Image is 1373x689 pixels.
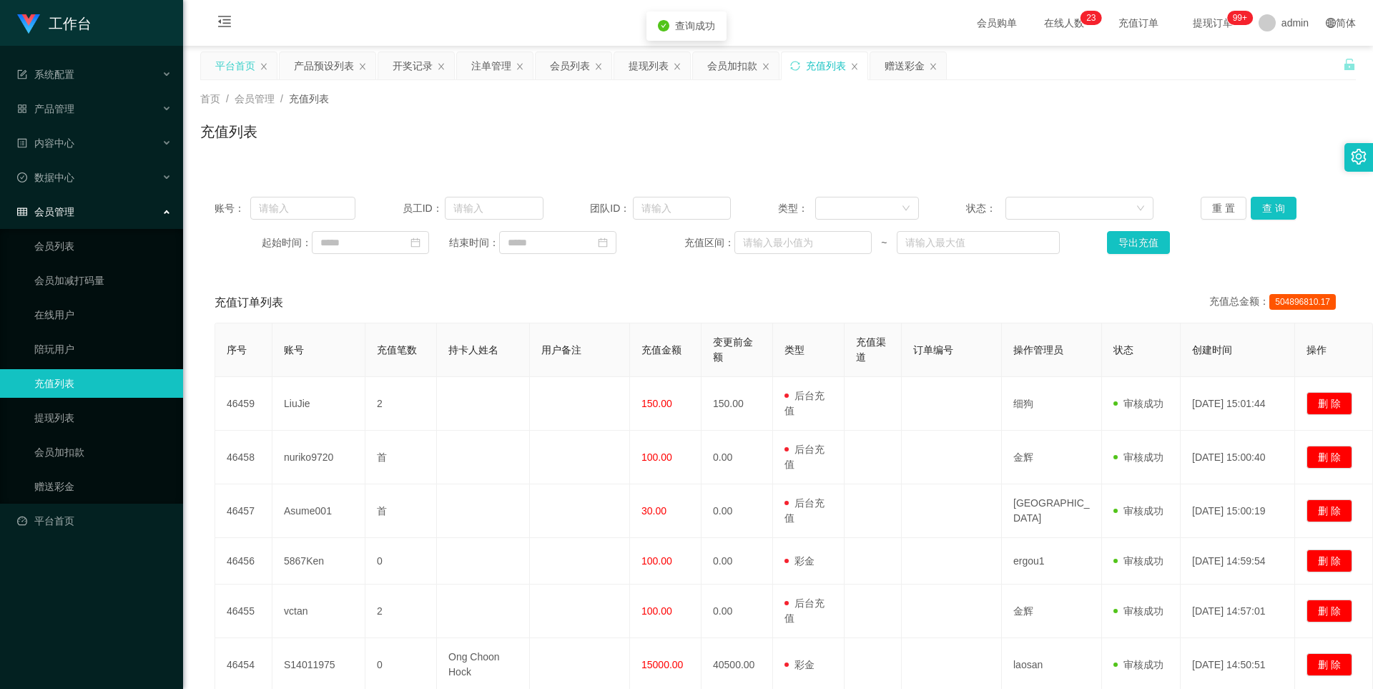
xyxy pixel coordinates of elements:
[1306,499,1352,522] button: 删 除
[1269,294,1336,310] span: 504896810.17
[641,659,683,670] span: 15000.00
[1013,344,1063,356] span: 操作管理员
[1081,11,1101,25] sup: 23
[403,201,445,216] span: 员工ID：
[872,235,896,250] span: ~
[17,138,27,148] i: 图标: profile
[1002,484,1102,538] td: [GEOGRAPHIC_DATA]
[410,238,420,248] i: 图标: calendar
[902,204,910,214] i: 图标: down
[784,659,815,670] span: 彩金
[966,201,1005,216] span: 状态：
[594,62,603,71] i: 图标: close
[1306,446,1352,469] button: 删 除
[34,472,172,501] a: 赠送彩金
[1113,555,1163,567] span: 审核成功
[235,93,275,104] span: 会员管理
[658,20,669,31] i: icon: check-circle
[17,507,172,535] a: 图标: dashboard平台首页
[629,52,669,79] div: 提现列表
[215,538,272,585] td: 46456
[200,1,249,47] i: 图标: menu-fold
[702,377,773,431] td: 150.00
[1037,18,1091,28] span: 在线人数
[1343,58,1356,71] i: 图标: unlock
[673,62,681,71] i: 图标: close
[260,62,268,71] i: 图标: close
[1113,344,1133,356] span: 状态
[215,484,272,538] td: 46457
[34,232,172,260] a: 会员列表
[516,62,524,71] i: 图标: close
[856,336,886,363] span: 充值渠道
[913,344,953,356] span: 订单编号
[17,104,27,114] i: 图标: appstore-o
[1002,431,1102,484] td: 金辉
[1201,197,1246,220] button: 重 置
[294,52,354,79] div: 产品预设列表
[17,207,27,217] i: 图标: table
[262,235,312,250] span: 起始时间：
[17,172,27,182] i: 图标: check-circle-o
[1227,11,1253,25] sup: 1057
[17,172,74,183] span: 数据中心
[641,555,672,567] span: 100.00
[365,377,437,431] td: 2
[448,344,498,356] span: 持卡人姓名
[1002,377,1102,431] td: 细狗
[684,235,734,250] span: 充值区间：
[17,69,74,80] span: 系统配置
[393,52,433,79] div: 开奖记录
[1091,11,1096,25] p: 3
[1351,149,1367,165] i: 图标: setting
[34,300,172,329] a: 在线用户
[226,93,229,104] span: /
[1113,451,1163,463] span: 审核成功
[702,585,773,638] td: 0.00
[784,555,815,567] span: 彩金
[784,344,804,356] span: 类型
[1086,11,1091,25] p: 2
[806,52,846,79] div: 充值列表
[1113,398,1163,409] span: 审核成功
[598,238,608,248] i: 图标: calendar
[641,505,666,517] span: 30.00
[1306,600,1352,622] button: 删 除
[215,52,255,79] div: 平台首页
[1306,392,1352,415] button: 删 除
[471,52,511,79] div: 注单管理
[784,444,825,470] span: 后台充值
[365,484,437,538] td: 首
[641,605,672,617] span: 100.00
[227,344,247,356] span: 序号
[365,538,437,585] td: 0
[365,431,437,484] td: 首
[34,404,172,432] a: 提现列表
[850,62,859,71] i: 图标: close
[250,197,355,220] input: 请输入
[550,52,590,79] div: 会员列表
[762,62,770,71] i: 图标: close
[633,197,732,220] input: 请输入
[215,431,272,484] td: 46458
[1181,538,1295,585] td: [DATE] 14:59:54
[675,20,715,31] span: 查询成功
[1181,484,1295,538] td: [DATE] 15:00:19
[784,390,825,416] span: 后台充值
[1181,431,1295,484] td: [DATE] 15:00:40
[49,1,92,47] h1: 工作台
[34,266,172,295] a: 会员加减打码量
[702,431,773,484] td: 0.00
[929,62,938,71] i: 图标: close
[34,335,172,363] a: 陪玩用户
[272,538,365,585] td: 5867Ken
[1209,294,1342,311] div: 充值总金额：
[885,52,925,79] div: 赠送彩金
[17,137,74,149] span: 内容中心
[1181,585,1295,638] td: [DATE] 14:57:01
[897,231,1060,254] input: 请输入最大值
[17,69,27,79] i: 图标: form
[1113,605,1163,617] span: 审核成功
[784,597,825,624] span: 后台充值
[734,231,872,254] input: 请输入最小值为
